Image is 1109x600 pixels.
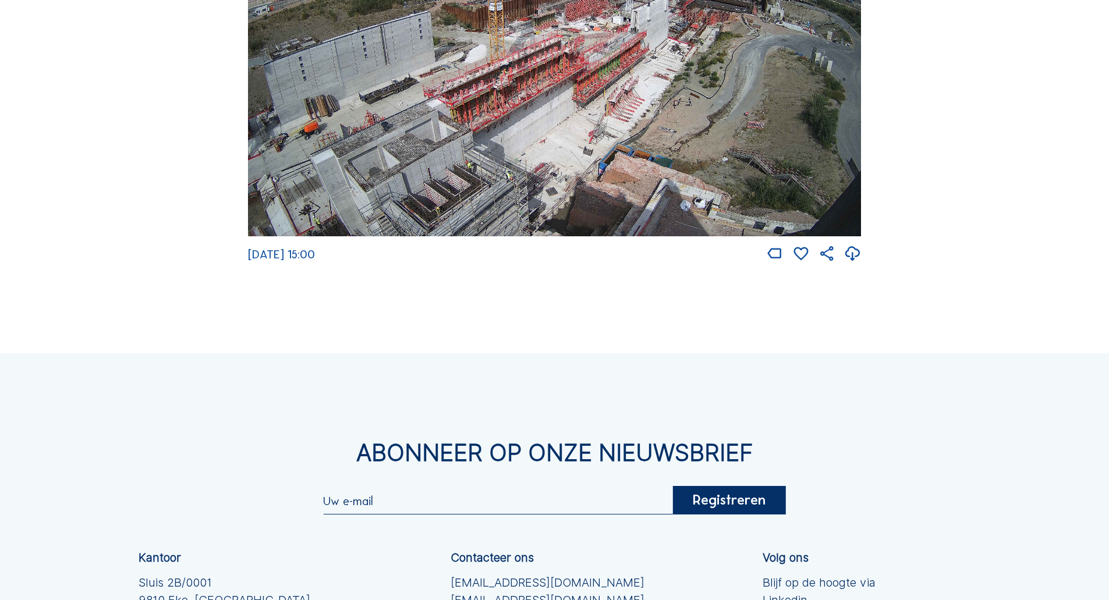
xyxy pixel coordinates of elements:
div: Contacteer ons [451,552,534,563]
div: Kantoor [139,552,181,563]
input: Uw e-mail [323,494,672,508]
div: Abonneer op onze nieuwsbrief [139,441,970,464]
div: Registreren [672,486,785,514]
div: Volg ons [763,552,809,563]
a: [EMAIL_ADDRESS][DOMAIN_NAME] [451,574,644,591]
span: [DATE] 15:00 [248,247,315,261]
